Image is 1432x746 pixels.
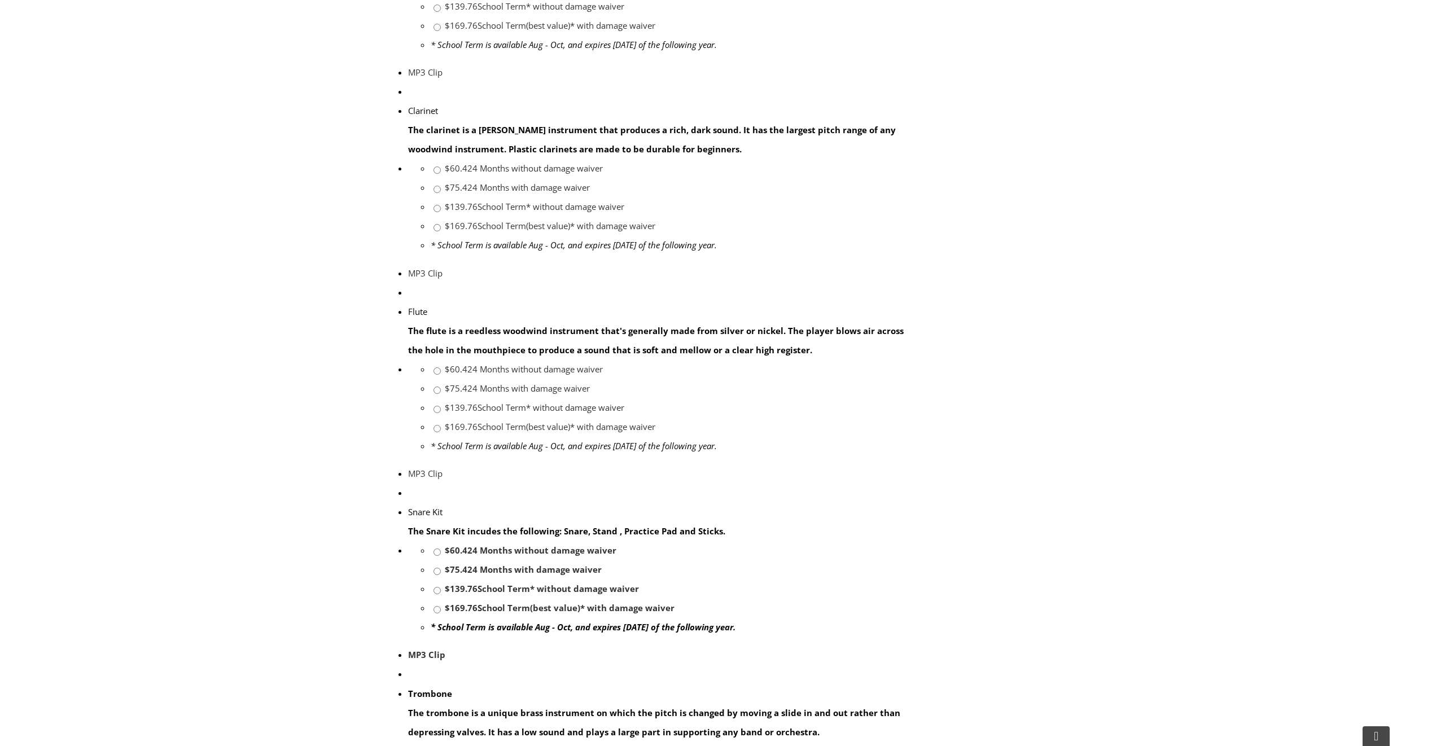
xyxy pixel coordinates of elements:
[408,684,909,703] div: Trombone
[445,602,675,613] a: $169.76School Term(best value)* with damage waiver
[445,182,472,193] span: $75.42
[445,20,478,31] span: $169.76
[445,421,478,432] span: $169.76
[445,421,655,432] a: $169.76School Term(best value)* with damage waiver
[445,564,472,575] span: $75.42
[445,383,590,394] a: $75.424 Months with damage waiver
[431,440,717,451] em: * School Term is available Aug - Oct, and expires [DATE] of the following year.
[408,124,896,155] strong: The clarinet is a [PERSON_NAME] instrument that produces a rich, dark sound. It has the largest p...
[408,468,443,479] a: MP3 Clip
[431,621,735,633] em: * School Term is available Aug - Oct, and expires [DATE] of the following year.
[445,583,639,594] a: $139.76School Term* without damage waiver
[408,67,443,78] a: MP3 Clip
[408,267,443,279] a: MP3 Clip
[445,220,478,231] span: $169.76
[445,220,655,231] a: $169.76School Term(best value)* with damage waiver
[445,402,478,413] span: $139.76
[445,1,624,12] a: $139.76School Term* without damage waiver
[445,383,472,394] span: $75.42
[445,20,655,31] a: $169.76School Term(best value)* with damage waiver
[431,239,717,251] em: * School Term is available Aug - Oct, and expires [DATE] of the following year.
[408,707,900,738] strong: The trombone is a unique brass instrument on which the pitch is changed by moving a slide in and ...
[445,182,590,193] a: $75.424 Months with damage waiver
[445,602,478,613] span: $169.76
[408,502,909,521] div: Snare Kit
[445,163,472,174] span: $60.42
[445,201,478,212] span: $139.76
[431,39,717,50] em: * School Term is available Aug - Oct, and expires [DATE] of the following year.
[445,402,624,413] a: $139.76School Term* without damage waiver
[445,545,472,556] span: $60.42
[445,1,478,12] span: $139.76
[408,525,725,537] strong: The Snare Kit incudes the following: Snare, Stand , Practice Pad and Sticks.
[445,363,472,375] span: $60.42
[408,325,904,356] strong: The flute is a reedless woodwind instrument that's generally made from silver or nickel. The play...
[445,545,616,556] a: $60.424 Months without damage waiver
[408,649,445,660] a: MP3 Clip
[445,564,602,575] a: $75.424 Months with damage waiver
[445,583,478,594] span: $139.76
[408,302,909,321] div: Flute
[445,163,603,174] a: $60.424 Months without damage waiver
[408,101,909,120] div: Clarinet
[445,201,624,212] a: $139.76School Term* without damage waiver
[445,363,603,375] a: $60.424 Months without damage waiver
